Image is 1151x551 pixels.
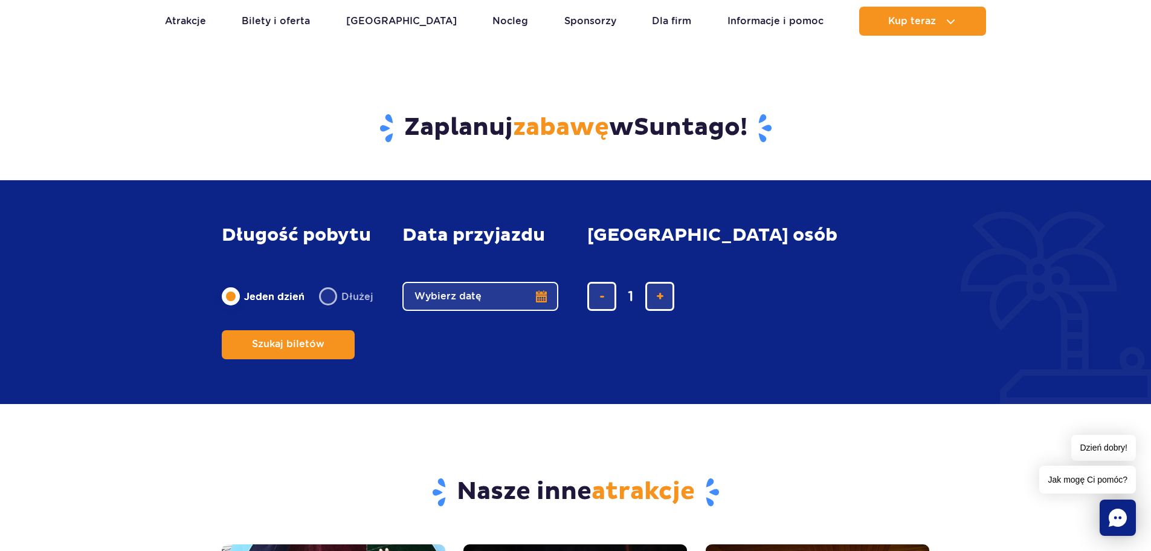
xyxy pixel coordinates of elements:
span: atrakcje [592,477,695,507]
button: usuń bilet [587,282,616,311]
span: Data przyjazdu [402,225,545,246]
label: Jeden dzień [222,284,305,309]
span: zabawę [513,112,609,143]
span: Szukaj biletów [252,339,324,350]
input: liczba biletów [616,282,645,311]
h3: Nasze inne [222,477,929,508]
form: Planowanie wizyty w Park of Poland [222,201,929,383]
a: Bilety i oferta [242,7,310,36]
button: dodaj bilet [645,282,674,311]
label: Dłużej [319,284,373,309]
span: Długość pobytu [222,225,371,246]
a: [GEOGRAPHIC_DATA] [346,7,457,36]
button: Wybierz datę [402,282,558,311]
span: Suntago [634,112,740,143]
span: Kup teraz [888,16,936,27]
h3: Zaplanuj w ! [222,112,929,144]
a: Dla firm [652,7,691,36]
a: Nocleg [492,7,528,36]
span: [GEOGRAPHIC_DATA] osób [587,225,837,246]
a: Sponsorzy [564,7,616,36]
span: Dzień dobry! [1071,435,1136,461]
a: Informacje i pomoc [727,7,824,36]
div: Chat [1100,500,1136,536]
a: Atrakcje [165,7,206,36]
button: Kup teraz [859,7,986,36]
span: Jak mogę Ci pomóc? [1039,466,1136,494]
button: Szukaj biletów [222,330,355,359]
